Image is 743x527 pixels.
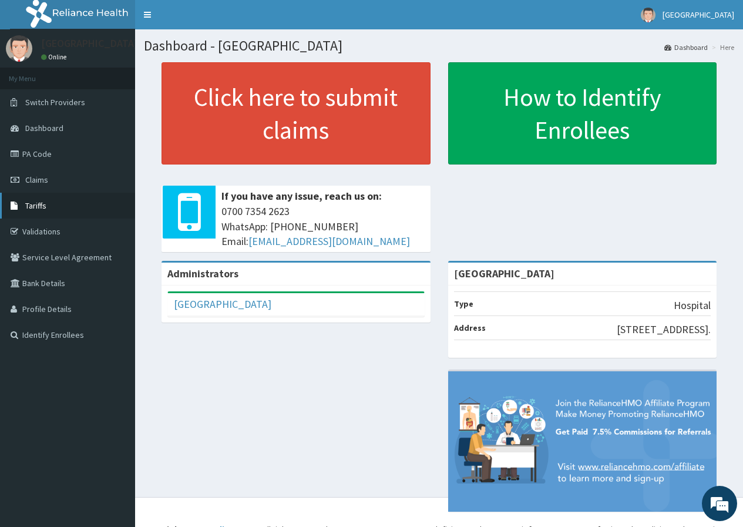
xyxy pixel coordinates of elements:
[617,322,711,337] p: [STREET_ADDRESS].
[221,204,425,249] span: 0700 7354 2623 WhatsApp: [PHONE_NUMBER] Email:
[162,62,431,165] a: Click here to submit claims
[25,123,63,133] span: Dashboard
[6,321,224,362] textarea: Type your message and hit 'Enter'
[25,200,46,211] span: Tariffs
[68,148,162,267] span: We're online!
[248,234,410,248] a: [EMAIL_ADDRESS][DOMAIN_NAME]
[664,42,708,52] a: Dashboard
[641,8,655,22] img: User Image
[61,66,197,81] div: Chat with us now
[674,298,711,313] p: Hospital
[25,174,48,185] span: Claims
[6,35,32,62] img: User Image
[663,9,734,20] span: [GEOGRAPHIC_DATA]
[22,59,48,88] img: d_794563401_company_1708531726252_794563401
[221,189,382,203] b: If you have any issue, reach us on:
[41,53,69,61] a: Online
[454,267,554,280] strong: [GEOGRAPHIC_DATA]
[709,42,734,52] li: Here
[454,298,473,309] b: Type
[41,38,138,49] p: [GEOGRAPHIC_DATA]
[448,62,717,165] a: How to Identify Enrollees
[167,267,238,280] b: Administrators
[448,371,717,512] img: provider-team-banner.png
[25,97,85,108] span: Switch Providers
[144,38,734,53] h1: Dashboard - [GEOGRAPHIC_DATA]
[454,323,486,333] b: Address
[193,6,221,34] div: Minimize live chat window
[174,297,271,311] a: [GEOGRAPHIC_DATA]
